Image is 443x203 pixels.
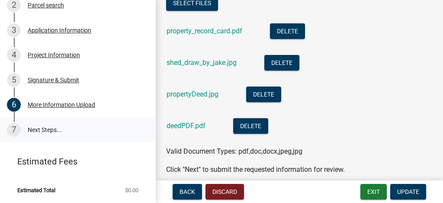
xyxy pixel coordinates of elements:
div: 3 [7,23,21,37]
a: propertyDeed.jpg [167,90,218,98]
span: Back [180,188,195,195]
a: Estimated Fees [7,153,142,170]
span: Estimated Total [17,187,55,193]
button: Delete [246,87,281,102]
div: 4 [7,48,21,62]
a: shed_draw_by_jake.jpg [167,58,237,67]
wm-modal-confirm: Delete Document [246,91,281,99]
button: Delete [233,118,268,134]
div: More Information Upload [28,102,95,108]
div: Parcel search [28,2,64,8]
div: 5 [7,73,21,87]
button: Discard [205,184,244,200]
span: Update [397,188,419,195]
button: Exit [360,184,387,200]
div: Signature & Submit [28,77,79,83]
div: 7 [7,123,21,137]
button: Delete [270,23,305,39]
wm-modal-confirm: Delete Document [233,122,268,131]
button: Update [390,184,426,200]
div: Project Information [28,52,80,58]
button: Delete [264,55,299,71]
p: Click "Next" to submit the requested information for review. [166,164,433,175]
wm-modal-confirm: Delete Document [264,59,299,68]
div: Application Information [28,27,91,33]
a: property_record_card.pdf [167,27,242,35]
wm-modal-confirm: Delete Document [270,28,305,36]
span: Valid Document Types: pdf,doc,docx,jpeg,jpg [166,147,302,155]
span: $0.00 [125,187,138,193]
a: deedPDF.pdf [167,122,205,130]
div: 6 [7,98,21,112]
button: Back [173,184,202,200]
